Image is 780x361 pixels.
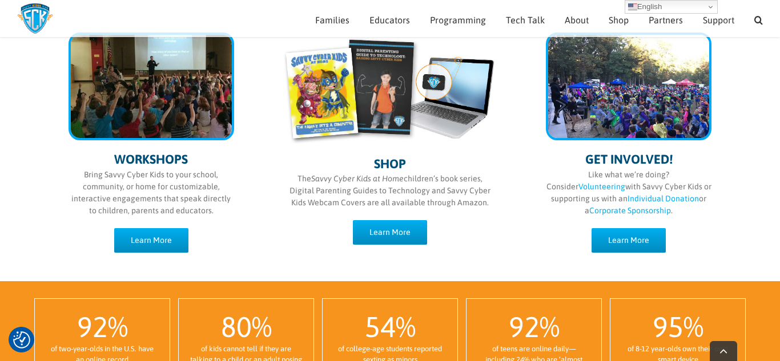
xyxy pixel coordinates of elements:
[589,206,671,215] a: Corporate Sponsorship
[683,310,703,343] span: %
[365,310,396,343] span: 54
[369,15,410,25] span: Educators
[284,173,496,209] p: The children’s book series, Digital Parenting Guides to Technology and Savvy Cyber Kids Webcam Co...
[546,169,711,217] p: Like what we’re doing? Consider with Savvy Cyber Kids or supporting us with an or a .
[506,15,545,25] span: Tech Talk
[114,152,188,167] span: WORKSHOPS
[369,228,411,237] span: Learn More
[548,35,709,139] img: get-involved-sm
[252,310,272,343] span: %
[565,15,589,25] span: About
[578,182,625,191] a: Volunteering
[649,15,683,25] span: Partners
[509,310,540,343] span: 92
[653,310,683,343] span: 95
[71,35,232,139] img: programming-sm
[396,310,416,343] span: %
[608,236,649,245] span: Learn More
[430,15,486,25] span: Programming
[353,220,427,245] a: Learn More
[592,228,666,253] a: Learn More
[284,35,496,145] img: shop-sm
[609,15,629,25] span: Shop
[108,310,128,343] span: %
[131,236,172,245] span: Learn More
[628,194,699,203] a: Individual Donation
[77,310,108,343] span: 92
[17,3,53,34] img: Savvy Cyber Kids Logo
[13,331,30,348] button: Consent Preferences
[13,331,30,348] img: Revisit consent button
[114,228,188,253] a: Learn More
[69,169,234,217] p: Bring Savvy Cyber Kids to your school, community, or home for customizable, interactive engagemen...
[221,310,252,343] span: 80
[374,156,406,171] span: SHOP
[628,2,637,11] img: en
[315,15,349,25] span: Families
[585,152,673,167] span: GET INVOLVED!
[311,174,404,183] i: Savvy Cyber Kids at Home
[540,310,560,343] span: %
[703,15,734,25] span: Support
